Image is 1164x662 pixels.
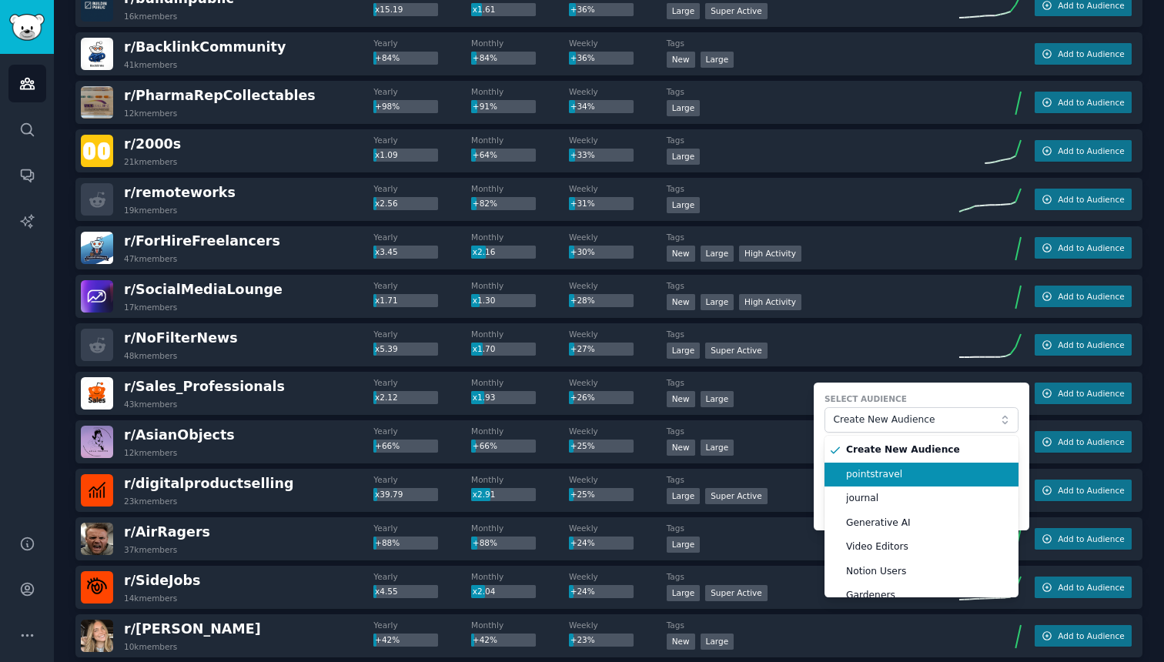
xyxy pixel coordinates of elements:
dt: Monthly [471,523,569,533]
dt: Monthly [471,426,569,436]
div: 17k members [124,302,177,313]
span: Add to Audience [1058,97,1124,108]
span: r/ PharmaRepCollectables [124,88,316,103]
div: Large [701,52,734,68]
dt: Weekly [569,232,667,242]
dt: Monthly [471,232,569,242]
dt: Yearly [373,280,471,291]
dt: Yearly [373,38,471,48]
img: AirRagers [81,523,113,555]
div: 12k members [124,108,177,119]
span: pointstravel [846,468,1008,482]
span: x4.55 [375,587,398,596]
div: Super Active [705,343,768,359]
span: Add to Audience [1058,388,1124,399]
span: x1.93 [473,393,496,402]
dt: Weekly [569,377,667,388]
div: 47k members [124,253,177,264]
span: r/ NoFilterNews [124,330,238,346]
dt: Monthly [471,183,569,194]
div: 19k members [124,205,177,216]
div: Large [667,100,701,116]
img: GummySearch logo [9,14,45,41]
span: x1.61 [473,5,496,14]
dt: Tags [667,38,959,48]
span: +84% [473,53,497,62]
div: New [667,294,695,310]
span: +36% [570,53,595,62]
span: x2.12 [375,393,398,402]
span: x2.56 [375,199,398,208]
span: x2.91 [473,490,496,499]
dt: Tags [667,474,959,485]
div: 21k members [124,156,177,167]
dt: Weekly [569,38,667,48]
span: Add to Audience [1058,630,1124,641]
dt: Weekly [569,183,667,194]
div: 43k members [124,399,177,410]
img: 2000s [81,135,113,167]
button: Add to Audience [1035,92,1132,113]
span: r/ digitalproductselling [124,476,293,491]
img: Emilie_Kiser [81,620,113,652]
span: Create New Audience [846,443,1008,457]
span: Add to Audience [1058,145,1124,156]
span: +24% [570,587,595,596]
span: x1.09 [375,150,398,159]
span: +88% [473,538,497,547]
dt: Weekly [569,280,667,291]
span: r/ remoteworks [124,185,236,200]
dt: Monthly [471,86,569,97]
div: Large [701,440,734,456]
div: New [667,246,695,262]
img: SideJobs [81,571,113,603]
div: Large [667,343,701,359]
span: +36% [570,5,595,14]
span: Generative AI [846,517,1008,530]
dt: Tags [667,571,959,582]
span: +42% [375,635,400,644]
div: 12k members [124,447,177,458]
div: 41k members [124,59,177,70]
span: +88% [375,538,400,547]
button: Add to Audience [1035,140,1132,162]
div: Large [667,537,701,553]
span: r/ Sales_Professionals [124,379,285,394]
dt: Yearly [373,232,471,242]
img: ForHireFreelancers [81,232,113,264]
label: Select Audience [824,393,1018,404]
span: +28% [570,296,595,305]
button: Add to Audience [1035,383,1132,404]
span: r/ [PERSON_NAME] [124,621,261,637]
span: +26% [570,393,595,402]
div: Large [701,294,734,310]
button: Add to Audience [1035,286,1132,307]
div: Large [667,149,701,165]
button: Add to Audience [1035,431,1132,453]
span: x2.16 [473,247,496,256]
span: journal [846,492,1008,506]
dt: Yearly [373,426,471,436]
span: +33% [570,150,595,159]
span: Add to Audience [1058,291,1124,302]
div: 37k members [124,544,177,555]
div: Large [701,391,734,407]
span: x2.04 [473,587,496,596]
span: r/ AirRagers [124,524,210,540]
img: PharmaRepCollectables [81,86,113,119]
span: x3.45 [375,247,398,256]
img: SocialMediaLounge [81,280,113,313]
button: Add to Audience [1035,334,1132,356]
ul: Create New Audience [824,436,1018,597]
div: Super Active [705,3,768,19]
div: 16k members [124,11,177,22]
dt: Monthly [471,377,569,388]
span: r/ AsianObjects [124,427,235,443]
span: r/ BacklinkCommunity [124,39,286,55]
dt: Tags [667,523,959,533]
span: Add to Audience [1058,533,1124,544]
div: Super Active [705,488,768,504]
div: Large [701,246,734,262]
span: r/ ForHireFreelancers [124,233,280,249]
dt: Weekly [569,523,667,533]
